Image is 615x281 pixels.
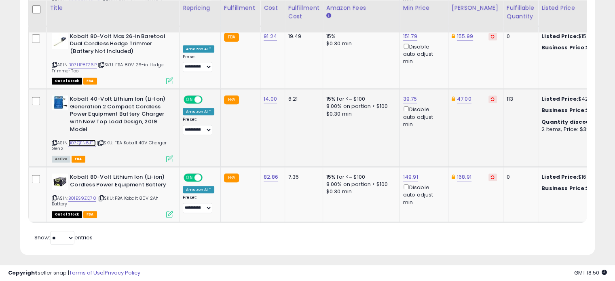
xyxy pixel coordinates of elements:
[541,184,586,192] b: Business Price:
[52,78,82,85] span: All listings that are currently out of stock and unavailable for purchase on Amazon
[68,195,96,202] a: B01ES9ZQ70
[52,173,68,190] img: 51lFNHrRn4L._SL40_.jpg
[288,173,317,181] div: 7.35
[69,269,104,277] a: Terms of Use
[184,96,194,103] span: ON
[541,32,578,40] b: Listed Price:
[183,117,214,135] div: Preset:
[183,54,214,72] div: Preset:
[541,126,609,133] div: 2 Items, Price: $38
[201,174,214,181] span: OFF
[34,234,93,241] span: Show: entries
[541,173,609,181] div: $168.91
[403,42,442,65] div: Disable auto adjust min
[541,107,609,114] div: $40
[52,195,159,207] span: | SKU: FBA Kobalt 80V 2Ah Battery
[541,33,609,40] div: $155.99
[70,95,168,135] b: Kobalt 40-Volt Lithium Ion (Li-Ion) Generation 2 Compact Cordless Power Equipment Battery Charger...
[52,139,167,152] span: | SKU: FBA Kobalt 40V Charger Gen2
[83,211,97,218] span: FBA
[264,4,281,12] div: Cost
[541,44,586,51] b: Business Price:
[83,78,97,85] span: FBA
[52,33,173,84] div: ASIN:
[224,95,239,104] small: FBA
[574,269,607,277] span: 2025-09-13 18:50 GMT
[52,173,173,217] div: ASIN:
[541,118,600,126] b: Quantity discounts
[183,195,214,213] div: Preset:
[541,44,609,51] div: $155
[326,12,331,19] small: Amazon Fees.
[541,95,609,103] div: $42.00
[507,173,532,181] div: 0
[183,4,217,12] div: Repricing
[183,186,214,193] div: Amazon AI *
[326,95,393,103] div: 15% for <= $100
[50,4,176,12] div: Title
[541,185,609,192] div: $151.04
[70,33,168,57] b: Kobalt 80-Volt Max 26-in Baretool Dual Cordless Hedge Trimmer (Battery Not Included)
[326,103,393,110] div: 8.00% on portion > $100
[224,4,257,12] div: Fulfillment
[264,173,278,181] a: 82.86
[201,96,214,103] span: OFF
[326,173,393,181] div: 15% for <= $100
[224,173,239,182] small: FBA
[68,139,96,146] a: B07QFN6JTB
[541,4,611,12] div: Listed Price
[403,105,442,128] div: Disable auto adjust min
[68,61,97,68] a: B07HP8TZ6P
[183,108,214,115] div: Amazon AI *
[72,156,85,163] span: FBA
[326,110,393,118] div: $0.30 min
[183,45,214,53] div: Amazon AI *
[70,173,168,190] b: Kobalt 80-Volt Lithium Ion (Li-ion) Cordless Power Equipment Battery
[403,173,418,181] a: 149.91
[288,33,317,40] div: 19.49
[403,183,442,206] div: Disable auto adjust min
[326,33,393,40] div: 15%
[105,269,140,277] a: Privacy Policy
[541,173,578,181] b: Listed Price:
[452,4,500,12] div: [PERSON_NAME]
[326,181,393,188] div: 8.00% on portion > $100
[264,32,277,40] a: 91.24
[541,95,578,103] b: Listed Price:
[288,95,317,103] div: 6.21
[52,61,163,74] span: | SKU: FBA 80V 26-in Hedge Trimmer Tool
[507,4,535,21] div: Fulfillable Quantity
[403,95,417,103] a: 39.75
[457,95,471,103] a: 47.00
[403,32,417,40] a: 151.79
[541,118,609,126] div: :
[52,33,68,49] img: 31QEKkC2hmL._SL40_.jpg
[326,188,393,195] div: $0.30 min
[8,269,140,277] div: seller snap | |
[507,95,532,103] div: 113
[8,269,38,277] strong: Copyright
[264,95,277,103] a: 14.00
[224,33,239,42] small: FBA
[288,4,319,21] div: Fulfillment Cost
[457,173,471,181] a: 168.91
[52,156,70,163] span: All listings currently available for purchase on Amazon
[326,4,396,12] div: Amazon Fees
[457,32,473,40] a: 155.99
[507,33,532,40] div: 0
[326,40,393,47] div: $0.30 min
[52,95,68,110] img: 41uo2TVk7pL._SL40_.jpg
[52,95,173,161] div: ASIN:
[403,4,445,12] div: Min Price
[541,106,586,114] b: Business Price:
[184,174,194,181] span: ON
[52,211,82,218] span: All listings that are currently out of stock and unavailable for purchase on Amazon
